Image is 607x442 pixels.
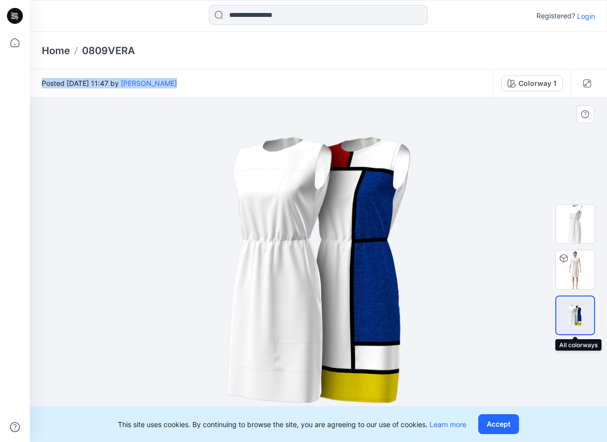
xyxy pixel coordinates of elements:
[42,44,70,58] a: Home
[82,44,135,58] p: 0809VERA
[577,11,595,21] p: Login
[430,420,466,429] a: Learn more
[536,10,575,22] p: Registered?
[501,75,563,91] button: Colorway 1
[556,304,594,327] img: All colorways
[519,78,556,89] div: Colorway 1
[121,79,177,87] a: [PERSON_NAME]
[118,419,466,430] p: This site uses cookies. By continuing to browse the site, you are agreeing to our use of cookies.
[70,121,567,419] img: eyJhbGciOiJIUzI1NiIsImtpZCI6IjAiLCJzbHQiOiJzZXMiLCJ0eXAiOiJKV1QifQ.eyJkYXRhIjp7InR5cGUiOiJzdG9yYW...
[42,78,177,88] span: Posted [DATE] 11:47 by
[556,250,595,289] img: 0809VERA Colorway 1
[556,205,595,243] img: Colorway Cover
[478,414,519,434] button: Accept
